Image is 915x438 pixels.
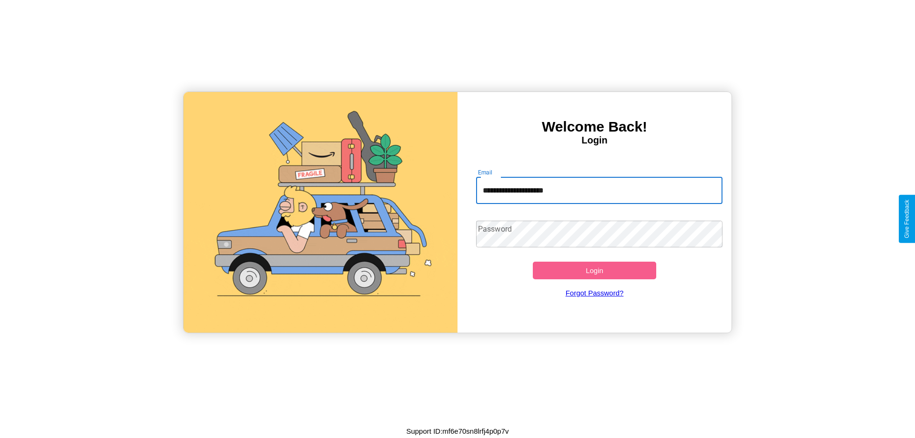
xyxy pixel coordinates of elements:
[471,279,718,306] a: Forgot Password?
[457,135,732,146] h4: Login
[533,262,656,279] button: Login
[478,168,493,176] label: Email
[183,92,457,333] img: gif
[406,425,508,438] p: Support ID: mf6e70sn8lrfj4p0p7v
[457,119,732,135] h3: Welcome Back!
[904,200,910,238] div: Give Feedback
